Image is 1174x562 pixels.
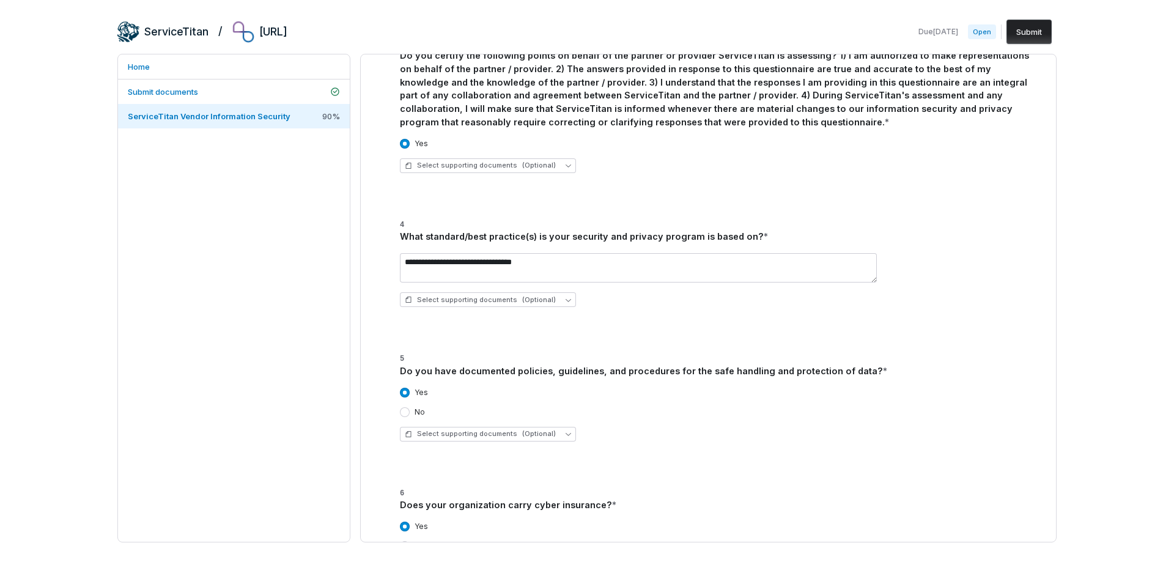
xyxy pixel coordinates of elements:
label: Yes [415,139,428,149]
span: Submit documents [128,87,198,97]
a: Home [118,54,350,79]
div: Do you have documented policies, guidelines, and procedures for the safe handling and protection ... [400,364,1032,378]
span: 90 % [322,111,340,122]
span: Open [968,24,996,39]
div: Does your organization carry cyber insurance? [400,498,1032,512]
span: ServiceTitan Vendor Information Security [128,111,290,121]
label: Yes [415,522,428,531]
button: Submit [1006,20,1052,44]
a: ServiceTitan Vendor Information Security90% [118,104,350,128]
span: Select supporting documents [405,161,556,170]
span: Select supporting documents [405,429,556,438]
span: Due [DATE] [918,27,958,37]
div: What standard/best practice(s) is your security and privacy program is based on? [400,230,1032,243]
span: Select supporting documents [405,295,556,305]
h2: ServiceTitan [144,24,209,40]
span: 5 [400,355,404,363]
span: (Optional) [522,429,556,438]
span: 6 [400,489,404,498]
label: No [415,407,425,417]
span: (Optional) [522,161,556,170]
span: 4 [400,221,404,229]
h2: [URL] [259,24,287,40]
h2: / [218,21,223,39]
label: No [415,541,425,551]
span: (Optional) [522,295,556,305]
label: Yes [415,388,428,397]
div: Do you certify the following points on behalf of the partner or provider ServiceTitan is assessin... [400,49,1032,129]
a: Submit documents [118,79,350,104]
